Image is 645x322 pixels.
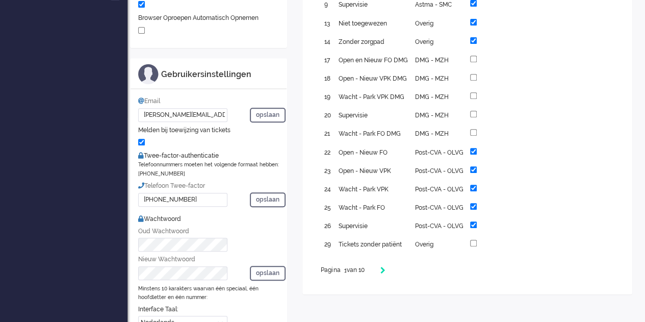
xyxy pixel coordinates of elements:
[138,14,279,22] div: Browser Oproepen Automatisch Opnemen
[415,112,448,119] span: DMG - MZH
[415,222,463,230] span: Post-CVA - OLVG
[415,75,448,82] span: DMG - MZH
[324,112,331,119] span: 20
[415,1,451,8] span: Astma - SMC
[161,69,279,81] div: Gebruikersinstellingen
[380,265,385,276] div: Next
[324,130,330,137] span: 21
[338,38,384,45] span: Zonder zorgpad
[415,186,463,193] span: Post-CVA - OLVG
[138,97,279,106] div: Email
[138,126,279,135] div: Melden bij toewijzing van tickets
[415,149,463,156] span: Post-CVA - OLVG
[338,75,406,82] span: Open - Nieuw VPK DMG
[138,211,279,224] div: Wachtwoord
[324,20,330,27] span: 13
[250,108,286,122] button: opslaan
[338,57,407,64] span: Open en Nieuw FO DMG
[415,241,433,248] span: Overig
[338,241,401,248] span: Tickets zonder patiënt
[415,57,448,64] span: DMG - MZH
[338,149,387,156] span: Open - Nieuw FO
[138,285,259,300] small: Minstens 10 karakters waarvan één speciaal, één hoofdletter en één nummer:
[138,161,279,176] small: Telefoonnummers moeten het volgende formaat hebben: [PHONE_NUMBER]
[138,64,159,84] img: ic_m_profile.svg
[338,167,391,175] span: Open - Nieuw VPK
[338,93,404,101] span: Wacht - Park VPK DMG
[324,186,331,193] span: 24
[338,186,388,193] span: Wacht - Park VPK
[138,182,279,190] div: Telefoon Twee-factor
[324,38,330,45] span: 14
[321,265,614,276] div: Pagination
[338,112,367,119] span: Supervisie
[138,256,195,263] span: Nieuw Wachtwoord
[338,222,367,230] span: Supervisie
[324,75,330,82] span: 18
[415,38,433,45] span: Overig
[415,20,433,27] span: Overig
[338,130,400,137] span: Wacht - Park FO DMG
[324,149,330,156] span: 22
[415,167,463,175] span: Post-CVA - OLVG
[250,266,286,281] button: opslaan
[340,266,346,275] input: Page
[324,222,331,230] span: 26
[138,305,279,314] div: Interface Taal:
[138,228,189,235] span: Oud Wachtwoord
[324,204,331,211] span: 25
[324,1,328,8] span: 9
[138,152,279,160] div: Twee-factor-authenticatie
[338,204,384,211] span: Wacht - Park FO
[250,192,286,207] button: opslaan
[324,241,331,248] span: 29
[324,93,330,101] span: 19
[415,93,448,101] span: DMG - MZH
[415,130,448,137] span: DMG - MZH
[324,57,330,64] span: 17
[415,204,463,211] span: Post-CVA - OLVG
[338,1,367,8] span: Supervisie
[338,20,386,27] span: Niet toegewezen
[324,167,330,175] span: 23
